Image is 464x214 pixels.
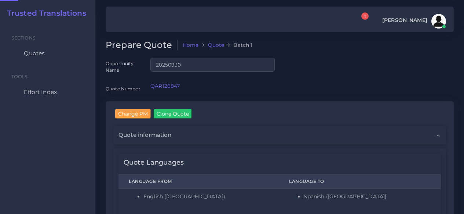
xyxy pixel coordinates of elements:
[6,85,90,100] a: Effort Index
[143,193,268,200] li: English ([GEOGRAPHIC_DATA])
[379,14,449,29] a: [PERSON_NAME]avatar
[113,126,446,144] div: Quote information
[118,131,171,139] span: Quote information
[124,159,184,167] h4: Quote Languages
[279,174,441,189] th: Language To
[304,193,431,200] li: Spanish ([GEOGRAPHIC_DATA])
[106,40,178,50] h2: Prepare Quote
[11,74,28,79] span: Tools
[355,16,368,26] a: 1
[431,14,446,29] img: avatar
[118,174,279,189] th: Language From
[106,60,140,73] label: Opportunity Name
[150,83,180,89] a: QAR126847
[382,18,427,23] span: [PERSON_NAME]
[6,46,90,61] a: Quotes
[11,35,36,41] span: Sections
[361,12,369,20] span: 1
[154,109,192,119] input: Clone Quote
[106,86,140,92] label: Quote Number
[208,41,224,49] a: Quote
[24,49,45,57] span: Quotes
[183,41,199,49] a: Home
[2,9,86,18] a: Trusted Translations
[115,109,151,119] input: Change PM
[24,88,57,96] span: Effort Index
[224,41,252,49] li: Batch 1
